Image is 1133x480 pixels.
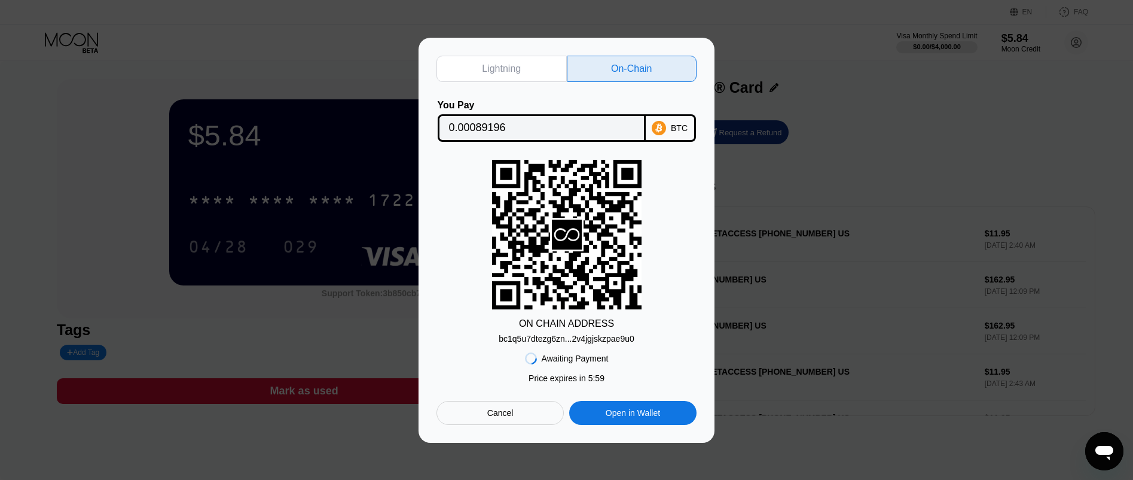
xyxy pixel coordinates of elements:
div: Price expires in [529,373,604,383]
div: Cancel [436,401,564,425]
div: On-Chain [567,56,697,82]
div: Lightning [482,63,521,75]
div: BTC [671,123,688,133]
div: Awaiting Payment [542,354,609,363]
div: You Pay [438,100,646,111]
div: Open in Wallet [606,408,660,418]
div: Cancel [487,408,514,418]
div: Open in Wallet [569,401,697,425]
iframe: Button to launch messaging window [1085,432,1123,470]
div: On-Chain [611,63,652,75]
div: bc1q5u7dtezg6zn...2v4jgjskzpae9u0 [499,329,634,344]
span: 5 : 59 [588,373,604,383]
div: Lightning [436,56,567,82]
div: You PayBTC [436,100,697,142]
div: bc1q5u7dtezg6zn...2v4jgjskzpae9u0 [499,334,634,344]
div: ON CHAIN ADDRESS [519,318,614,329]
